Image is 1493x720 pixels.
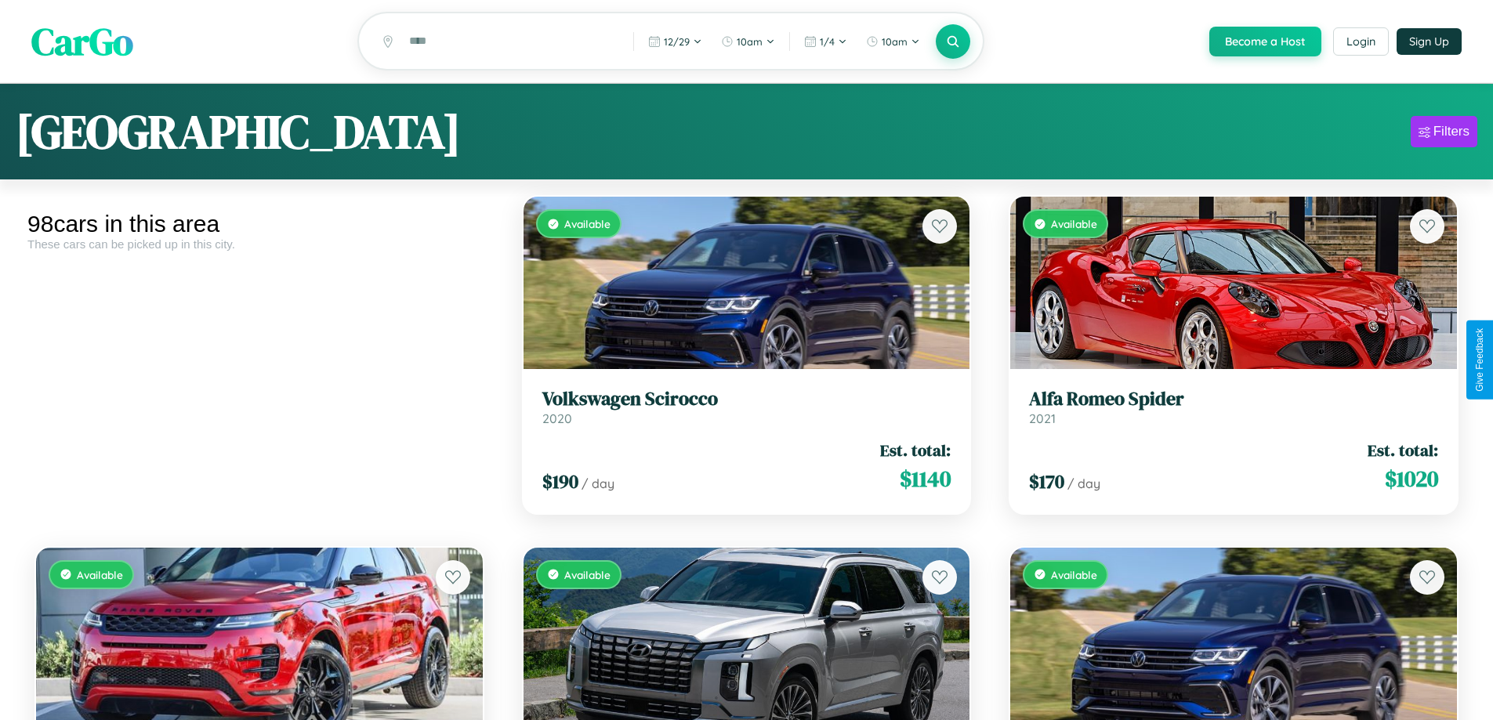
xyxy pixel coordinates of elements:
button: Login [1333,27,1389,56]
div: Give Feedback [1474,328,1485,392]
div: 98 cars in this area [27,211,491,237]
button: 1/4 [796,29,855,54]
button: 10am [858,29,928,54]
span: $ 170 [1029,469,1064,494]
span: Available [564,217,611,230]
span: 2020 [542,411,572,426]
button: 10am [713,29,783,54]
button: Filters [1411,116,1477,147]
span: 1 / 4 [820,35,835,48]
h3: Volkswagen Scirocco [542,388,951,411]
span: / day [1067,476,1100,491]
span: Available [77,568,123,581]
div: These cars can be picked up in this city. [27,237,491,251]
span: 2021 [1029,411,1056,426]
span: 12 / 29 [664,35,690,48]
a: Alfa Romeo Spider2021 [1029,388,1438,426]
span: Available [1051,568,1097,581]
span: 10am [882,35,908,48]
span: $ 1020 [1385,463,1438,494]
span: Est. total: [1368,439,1438,461]
span: Est. total: [880,439,951,461]
button: 12/29 [640,29,710,54]
a: Volkswagen Scirocco2020 [542,388,951,426]
span: / day [582,476,614,491]
button: Become a Host [1209,27,1321,56]
h1: [GEOGRAPHIC_DATA] [16,99,461,164]
span: CarGo [31,16,133,67]
span: Available [1051,217,1097,230]
span: $ 1140 [900,463,951,494]
span: 10am [737,35,763,48]
div: Filters [1433,124,1469,139]
span: $ 190 [542,469,578,494]
button: Sign Up [1397,28,1462,55]
h3: Alfa Romeo Spider [1029,388,1438,411]
span: Available [564,568,611,581]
